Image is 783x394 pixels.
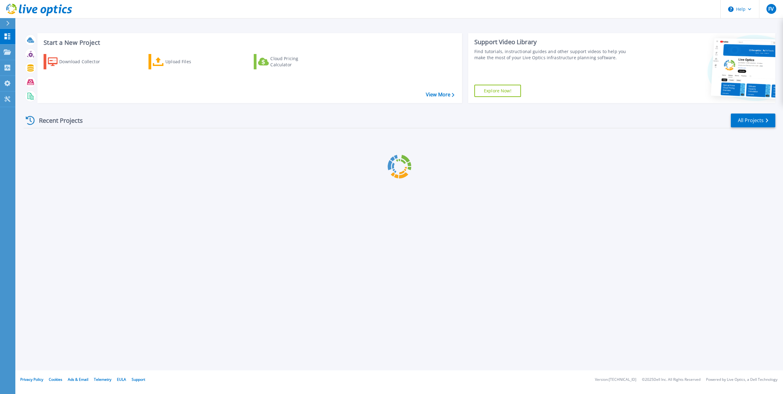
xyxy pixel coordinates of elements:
span: FV [768,6,774,11]
a: Upload Files [148,54,217,69]
div: Recent Projects [24,113,91,128]
a: Ads & Email [68,377,88,382]
a: Cloud Pricing Calculator [254,54,322,69]
li: © 2025 Dell Inc. All Rights Reserved [642,378,700,382]
a: Download Collector [44,54,112,69]
div: Download Collector [59,56,108,68]
li: Powered by Live Optics, a Dell Technology [706,378,777,382]
li: Version: [TECHNICAL_ID] [595,378,636,382]
a: EULA [117,377,126,382]
a: Cookies [49,377,62,382]
a: All Projects [731,114,775,127]
div: Support Video Library [474,38,633,46]
div: Find tutorials, instructional guides and other support videos to help you make the most of your L... [474,48,633,61]
h3: Start a New Project [44,39,454,46]
div: Cloud Pricing Calculator [270,56,319,68]
div: Upload Files [165,56,214,68]
a: Support [132,377,145,382]
a: Explore Now! [474,85,521,97]
a: Privacy Policy [20,377,43,382]
a: Telemetry [94,377,111,382]
a: View More [426,92,454,98]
